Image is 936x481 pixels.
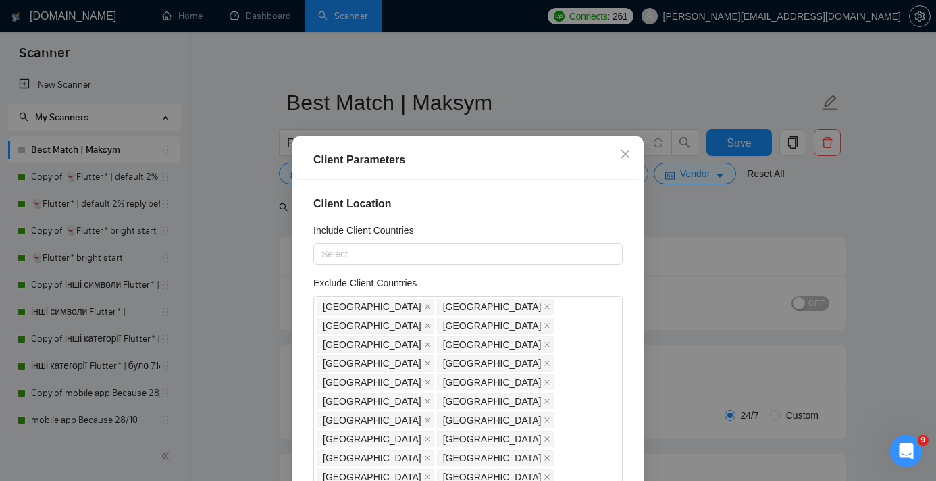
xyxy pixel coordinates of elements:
span: [GEOGRAPHIC_DATA] [323,432,421,447]
span: Belarus [317,336,434,353]
span: Thailand [437,374,554,390]
span: close [424,474,431,480]
span: Jamaica [317,412,434,428]
span: [GEOGRAPHIC_DATA] [443,451,542,465]
span: close [424,360,431,367]
span: close [544,360,550,367]
span: [GEOGRAPHIC_DATA] [323,356,421,371]
span: Indonesia [437,299,554,315]
span: Morocco [437,393,554,409]
h4: Client Location [313,196,623,212]
h5: Include Client Countries [313,223,414,238]
span: [GEOGRAPHIC_DATA] [443,432,542,447]
span: [GEOGRAPHIC_DATA] [443,337,542,352]
span: [GEOGRAPHIC_DATA] [323,299,421,314]
span: Egypt [317,374,434,390]
span: close [544,398,550,405]
div: Client Parameters [313,152,623,168]
span: [GEOGRAPHIC_DATA] [443,356,542,371]
span: close [424,436,431,442]
span: close [544,455,550,461]
span: [GEOGRAPHIC_DATA] [323,394,421,409]
span: close [424,341,431,348]
span: [GEOGRAPHIC_DATA] [443,299,542,314]
span: Somalia [437,450,554,466]
span: close [424,417,431,424]
span: Nigeria [317,355,434,372]
span: Pakistan [317,318,434,334]
span: Malaysia [437,355,554,372]
span: 9 [918,435,929,446]
span: Uruguay [437,431,554,447]
span: close [544,322,550,329]
span: Philippines [437,336,554,353]
span: [GEOGRAPHIC_DATA] [323,337,421,352]
span: close [544,379,550,386]
span: [GEOGRAPHIC_DATA] [323,375,421,390]
span: close [544,417,550,424]
span: close [544,341,550,348]
span: close [424,322,431,329]
span: close [544,474,550,480]
span: India [317,299,434,315]
span: [GEOGRAPHIC_DATA] [443,413,542,428]
span: [GEOGRAPHIC_DATA] [443,318,542,333]
span: close [424,303,431,310]
span: Kenya [317,393,434,409]
span: close [424,455,431,461]
span: [GEOGRAPHIC_DATA] [323,451,421,465]
span: Uganda [317,450,434,466]
span: Tunisia [317,431,434,447]
span: [GEOGRAPHIC_DATA] [443,375,542,390]
span: [GEOGRAPHIC_DATA] [443,394,542,409]
span: Russia [437,318,554,334]
span: close [544,303,550,310]
span: close [544,436,550,442]
span: close [424,398,431,405]
span: Chile [437,412,554,428]
span: [GEOGRAPHIC_DATA] [323,318,421,333]
iframe: Intercom live chat [890,435,922,467]
button: Close [607,136,644,173]
span: [GEOGRAPHIC_DATA] [323,413,421,428]
h5: Exclude Client Countries [313,276,417,290]
span: close [424,379,431,386]
span: close [620,149,631,159]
